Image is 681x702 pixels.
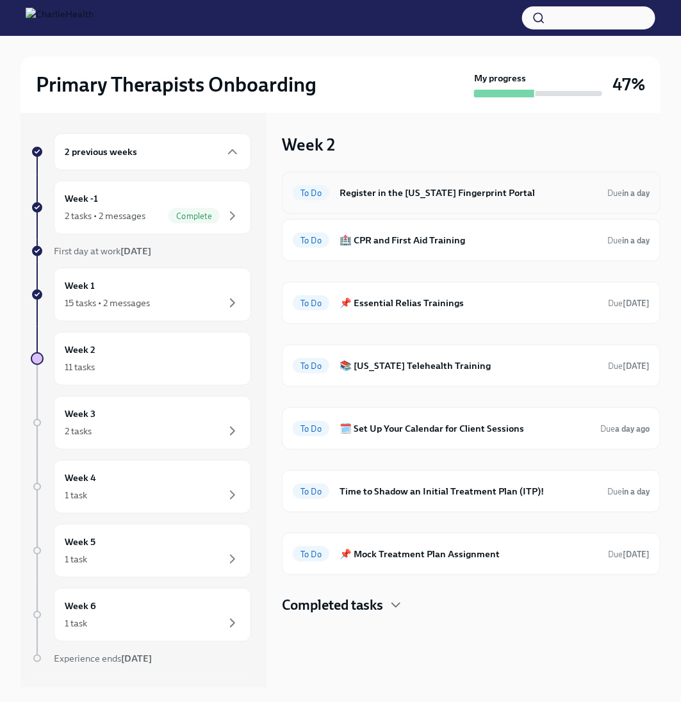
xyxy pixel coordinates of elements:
a: To DoRegister in the [US_STATE] Fingerprint PortalDuein a day [293,183,650,203]
span: Due [608,550,650,559]
strong: [DATE] [121,653,152,664]
h3: 47% [612,73,645,96]
strong: in a day [622,188,650,198]
span: August 16th, 2025 10:00 [607,234,650,247]
span: To Do [293,236,329,245]
strong: [DATE] [623,361,650,371]
span: Due [600,424,650,434]
span: Due [608,298,650,308]
div: 1 task [65,489,87,502]
h6: Register in the [US_STATE] Fingerprint Portal [340,186,597,200]
div: 2 previous weeks [54,133,251,170]
h2: Primary Therapists Onboarding [36,72,316,97]
a: To DoTime to Shadow an Initial Treatment Plan (ITP)!Duein a day [293,481,650,502]
span: August 16th, 2025 10:00 [607,187,650,199]
span: August 16th, 2025 10:00 [607,486,650,498]
div: 15 tasks • 2 messages [65,297,150,309]
a: Week 51 task [31,524,251,578]
h6: Week 2 [65,343,95,357]
span: August 18th, 2025 10:00 [608,297,650,309]
span: To Do [293,298,329,308]
span: Due [608,361,650,371]
strong: in a day [622,487,650,496]
strong: a day ago [615,424,650,434]
div: 11 tasks [65,361,95,373]
h6: 🗓️ Set Up Your Calendar for Client Sessions [340,421,590,436]
strong: [DATE] [623,298,650,308]
span: August 13th, 2025 10:00 [600,423,650,435]
strong: in a day [622,236,650,245]
h6: Week 6 [65,599,96,613]
strong: My progress [474,72,526,85]
h4: Completed tasks [282,596,383,615]
span: August 15th, 2025 10:00 [608,548,650,560]
h6: 📌 Mock Treatment Plan Assignment [340,547,598,561]
h6: Time to Shadow an Initial Treatment Plan (ITP)! [340,484,597,498]
strong: [DATE] [623,550,650,559]
span: Due [607,188,650,198]
a: To Do🏥 CPR and First Aid TrainingDuein a day [293,230,650,250]
h6: 📚 [US_STATE] Telehealth Training [340,359,598,373]
a: Week 211 tasks [31,332,251,386]
a: First day at work[DATE] [31,245,251,257]
img: CharlieHealth [26,8,94,28]
a: Week 41 task [31,460,251,514]
a: Week 61 task [31,588,251,642]
a: Week 115 tasks • 2 messages [31,268,251,322]
h6: Week -1 [65,192,98,206]
div: 2 tasks • 2 messages [65,209,145,222]
span: Due [607,487,650,496]
h6: Week 1 [65,279,95,293]
h6: Week 4 [65,471,96,485]
div: 2 tasks [65,425,92,437]
span: Complete [168,211,220,221]
a: To Do📚 [US_STATE] Telehealth TrainingDue[DATE] [293,355,650,376]
span: Due [607,236,650,245]
h6: 🏥 CPR and First Aid Training [340,233,597,247]
a: To Do🗓️ Set Up Your Calendar for Client SessionsDuea day ago [293,418,650,439]
h6: 📌 Essential Relias Trainings [340,296,598,310]
span: Experience ends [54,653,152,664]
span: To Do [293,550,329,559]
h6: Week 3 [65,407,95,421]
h6: 2 previous weeks [65,145,137,159]
span: First day at work [54,245,151,257]
div: 1 task [65,617,87,630]
strong: [DATE] [120,245,151,257]
span: To Do [293,424,329,434]
a: Week 32 tasks [31,396,251,450]
span: To Do [293,188,329,198]
h3: Week 2 [282,133,335,156]
a: To Do📌 Mock Treatment Plan AssignmentDue[DATE] [293,544,650,564]
span: To Do [293,361,329,371]
h6: Week 5 [65,535,95,549]
div: Completed tasks [282,596,660,615]
a: To Do📌 Essential Relias TrainingsDue[DATE] [293,293,650,313]
a: Week -12 tasks • 2 messagesComplete [31,181,251,234]
span: To Do [293,487,329,496]
span: August 18th, 2025 10:00 [608,360,650,372]
div: 1 task [65,553,87,566]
